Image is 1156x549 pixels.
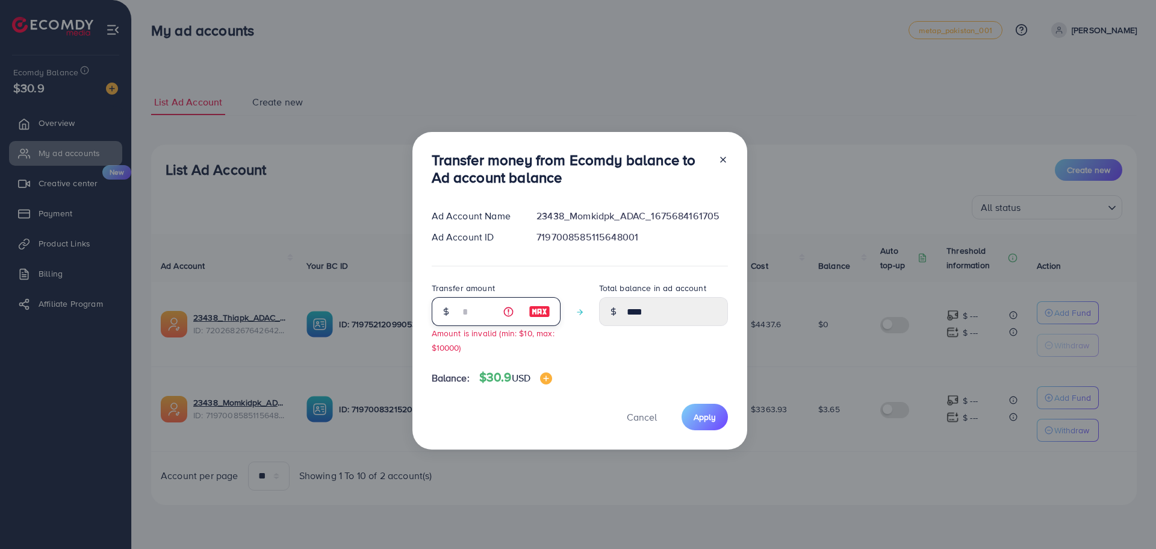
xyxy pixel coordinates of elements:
span: Apply [694,411,716,423]
img: image [540,372,552,384]
div: 7197008585115648001 [527,230,737,244]
h3: Transfer money from Ecomdy balance to Ad account balance [432,151,709,186]
button: Apply [682,404,728,430]
div: Ad Account Name [422,209,527,223]
small: Amount is invalid (min: $10, max: $10000) [432,327,555,353]
span: Balance: [432,371,470,385]
button: Cancel [612,404,672,430]
div: 23438_Momkidpk_ADAC_1675684161705 [527,209,737,223]
label: Transfer amount [432,282,495,294]
label: Total balance in ad account [599,282,706,294]
img: image [529,304,550,319]
div: Ad Account ID [422,230,527,244]
span: Cancel [627,410,657,424]
iframe: Chat [1105,495,1147,540]
span: USD [512,371,530,384]
h4: $30.9 [479,370,552,385]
